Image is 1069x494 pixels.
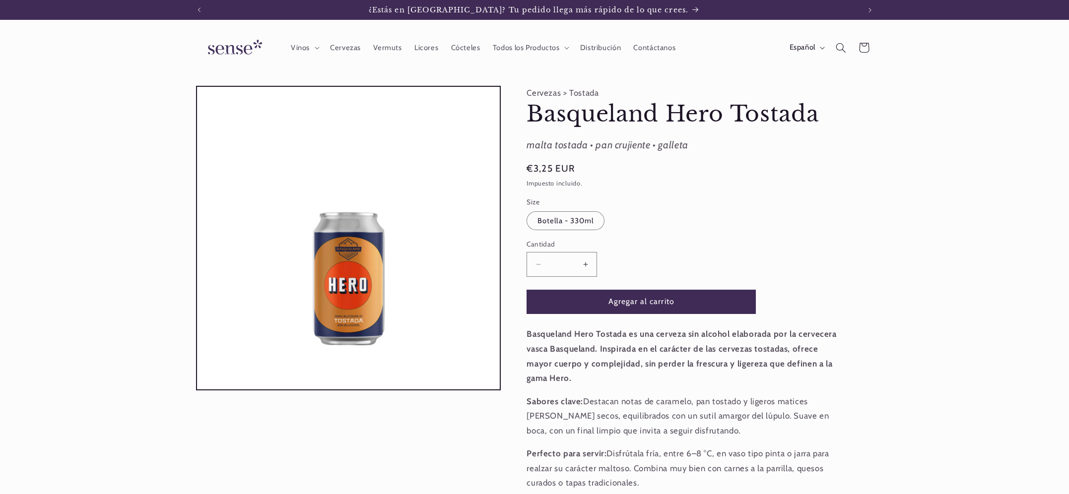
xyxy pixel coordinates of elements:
[196,34,270,62] img: Sense
[196,86,501,390] media-gallery: Visor de la galería
[790,42,815,53] span: Español
[633,43,675,53] span: Contáctanos
[527,162,575,176] span: €3,25 EUR
[192,30,274,66] a: Sense
[527,100,839,128] h1: Basqueland Hero Tostada
[330,43,361,53] span: Cervezas
[527,290,756,314] button: Agregar al carrito
[284,37,324,59] summary: Vinos
[493,43,560,53] span: Todos los Productos
[527,394,839,438] p: Destacan notas de caramelo, pan tostado y ligeros matices [PERSON_NAME] secos, equilibrados con u...
[527,448,606,458] strong: Perfecto para servir:
[445,37,486,59] a: Cócteles
[574,37,627,59] a: Distribución
[580,43,621,53] span: Distribución
[527,197,540,207] legend: Size
[527,446,839,491] p: Disfrútala fría, entre 6–8 °C, en vaso tipo pinta o jarra para realzar su carácter maltoso. Combi...
[627,37,682,59] a: Contáctanos
[451,43,480,53] span: Cócteles
[324,37,367,59] a: Cervezas
[527,179,839,189] div: Impuesto incluido.
[829,36,852,59] summary: Búsqueda
[414,43,438,53] span: Licores
[291,43,310,53] span: Vinos
[369,5,688,14] span: ¿Estás en [GEOGRAPHIC_DATA]? Tu pedido llega más rápido de lo que crees.
[527,211,604,230] label: Botella - 330ml
[527,136,839,154] div: malta tostada • pan crujiente • galleta
[527,329,837,383] strong: Basqueland Hero Tostada es una cerveza sin alcohol elaborada por la cervecera vasca Basqueland. I...
[783,38,829,58] button: Español
[527,396,583,406] strong: Sabores clave:
[486,37,574,59] summary: Todos los Productos
[367,37,408,59] a: Vermuts
[408,37,445,59] a: Licores
[527,239,756,249] label: Cantidad
[373,43,401,53] span: Vermuts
